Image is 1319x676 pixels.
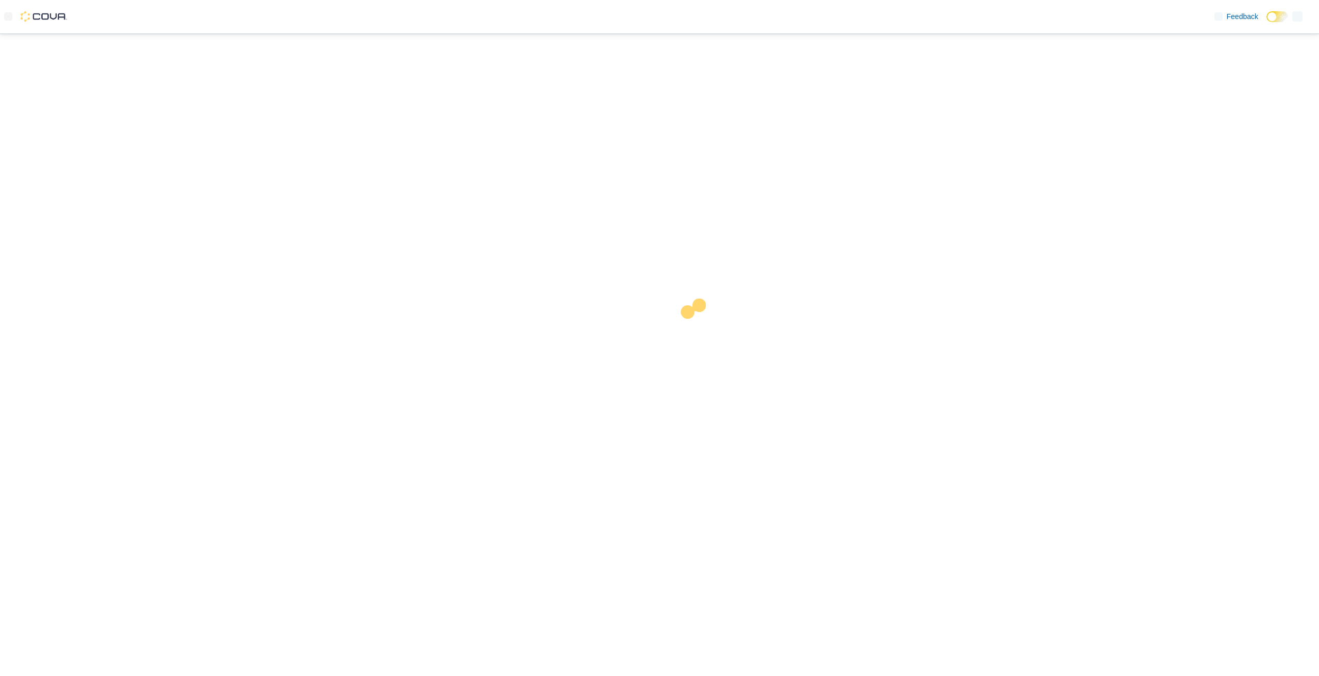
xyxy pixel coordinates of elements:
[1210,6,1262,27] a: Feedback
[1266,22,1267,23] span: Dark Mode
[659,291,737,368] img: cova-loader
[21,11,67,22] img: Cova
[1227,11,1258,22] span: Feedback
[1266,11,1288,22] input: Dark Mode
